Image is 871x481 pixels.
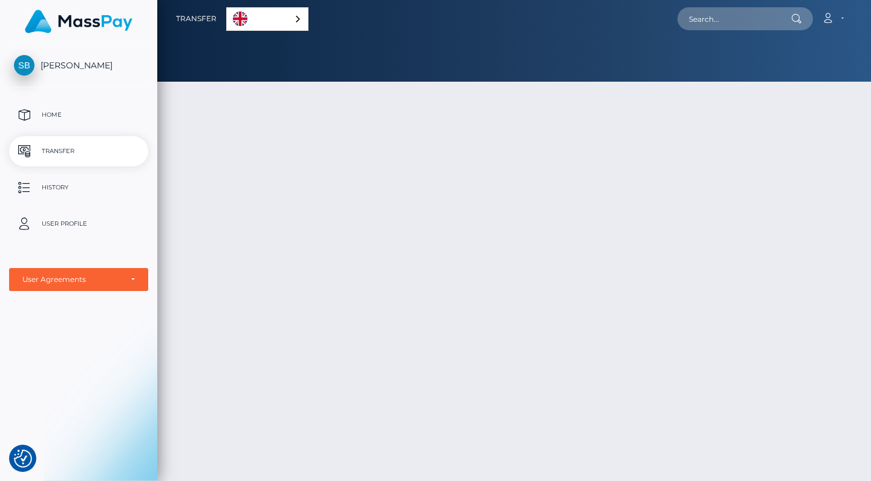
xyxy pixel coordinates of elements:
[14,450,32,468] img: Revisit consent button
[9,209,148,239] a: User Profile
[176,6,217,31] a: Transfer
[9,100,148,130] a: Home
[227,8,308,30] a: English
[14,106,143,124] p: Home
[226,7,308,31] div: Language
[9,136,148,166] a: Transfer
[25,10,132,33] img: MassPay
[14,178,143,197] p: History
[9,172,148,203] a: History
[9,268,148,291] button: User Agreements
[9,60,148,71] span: [PERSON_NAME]
[226,7,308,31] aside: Language selected: English
[14,215,143,233] p: User Profile
[14,450,32,468] button: Consent Preferences
[14,142,143,160] p: Transfer
[22,275,122,284] div: User Agreements
[677,7,791,30] input: Search...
